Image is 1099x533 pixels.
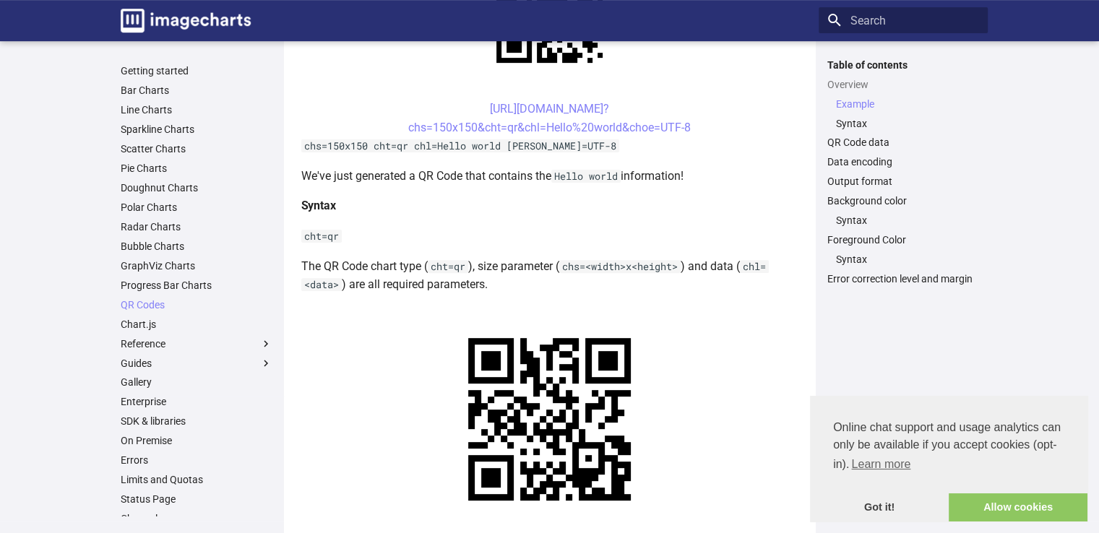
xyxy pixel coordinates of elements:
div: cookieconsent [810,396,1087,521]
code: chs=<width>x<height> [559,260,681,273]
code: chs=150x150 cht=qr chl=Hello world [PERSON_NAME]=UTF-8 [301,139,619,152]
a: Syntax [836,117,979,130]
a: Bar Charts [121,84,272,97]
a: Errors [121,454,272,467]
a: Getting started [121,64,272,77]
label: Table of contents [819,58,988,71]
a: Scatter Charts [121,142,272,155]
label: Reference [121,337,272,350]
img: logo [121,9,251,32]
a: Bubble Charts [121,240,272,253]
p: We've just generated a QR Code that contains the information! [301,167,798,186]
input: Search [819,7,988,33]
a: Gallery [121,376,272,389]
a: Image-Charts documentation [115,3,257,38]
label: Guides [121,357,272,370]
a: dismiss cookie message [810,493,949,522]
a: On Premise [121,434,272,447]
a: learn more about cookies [849,454,913,475]
a: Radar Charts [121,220,272,233]
nav: Foreground Color [827,253,979,266]
a: QR Codes [121,298,272,311]
nav: Table of contents [819,58,988,286]
img: chart [436,305,663,533]
a: Limits and Quotas [121,473,272,486]
a: Example [836,97,979,110]
a: Chart.js [121,318,272,331]
nav: Background color [827,214,979,227]
a: Changelog [121,512,272,525]
a: Line Charts [121,103,272,116]
a: allow cookies [949,493,1087,522]
a: Status Page [121,493,272,506]
a: Syntax [836,214,979,227]
a: Overview [827,78,979,91]
a: Foreground Color [827,233,979,246]
code: cht=qr [428,260,468,273]
nav: Overview [827,97,979,130]
a: SDK & libraries [121,415,272,428]
span: Online chat support and usage analytics can only be available if you accept cookies (opt-in). [833,419,1064,475]
a: Sparkline Charts [121,123,272,136]
a: Data encoding [827,155,979,168]
a: QR Code data [827,136,979,149]
code: cht=qr [301,230,342,243]
a: GraphViz Charts [121,259,272,272]
a: Polar Charts [121,201,272,214]
p: The QR Code chart type ( ), size parameter ( ) and data ( ) are all required parameters. [301,257,798,294]
a: Pie Charts [121,162,272,175]
code: Hello world [551,170,621,183]
a: Error correction level and margin [827,272,979,285]
a: Progress Bar Charts [121,279,272,292]
a: [URL][DOMAIN_NAME]?chs=150x150&cht=qr&chl=Hello%20world&choe=UTF-8 [408,102,691,134]
a: Doughnut Charts [121,181,272,194]
a: Syntax [836,253,979,266]
a: Enterprise [121,395,272,408]
a: Background color [827,194,979,207]
a: Output format [827,175,979,188]
h4: Syntax [301,196,798,215]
